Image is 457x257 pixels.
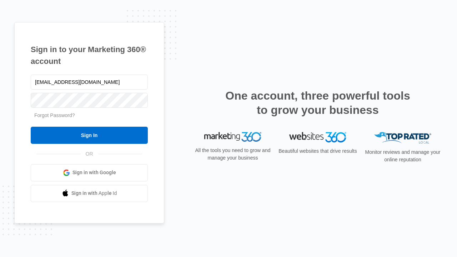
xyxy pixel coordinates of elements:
[31,185,148,202] a: Sign in with Apple Id
[34,112,75,118] a: Forgot Password?
[31,75,148,90] input: Email
[289,132,346,142] img: Websites 360
[31,164,148,181] a: Sign in with Google
[71,190,117,197] span: Sign in with Apple Id
[31,127,148,144] input: Sign In
[363,148,443,163] p: Monitor reviews and manage your online reputation
[374,132,431,144] img: Top Rated Local
[81,150,98,158] span: OR
[204,132,261,142] img: Marketing 360
[223,89,412,117] h2: One account, three powerful tools to grow your business
[278,147,358,155] p: Beautiful websites that drive results
[72,169,116,176] span: Sign in with Google
[193,147,273,162] p: All the tools you need to grow and manage your business
[31,44,148,67] h1: Sign in to your Marketing 360® account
